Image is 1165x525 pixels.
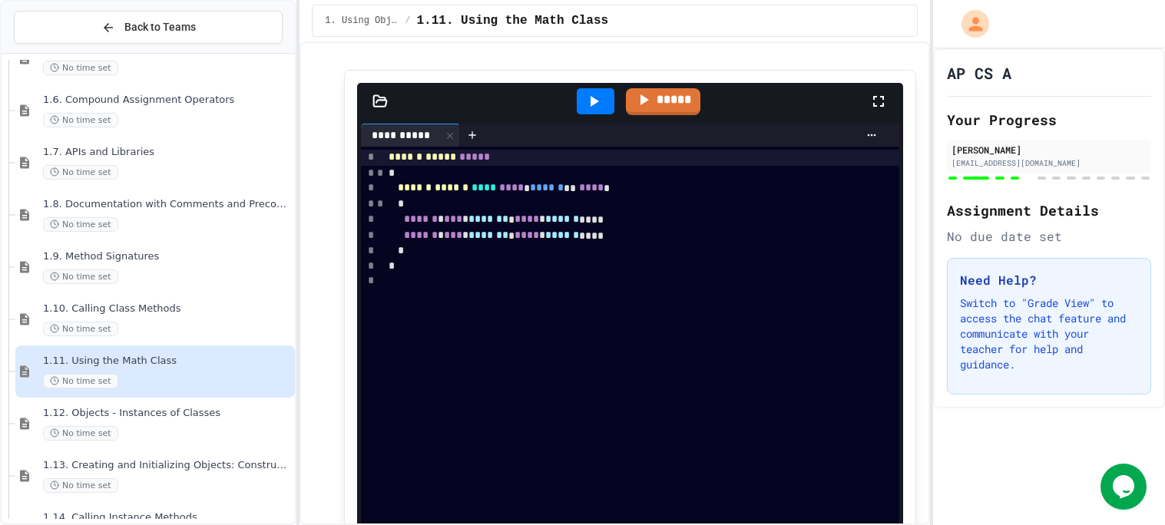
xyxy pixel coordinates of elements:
[945,6,993,41] div: My Account
[1100,464,1150,510] iframe: chat widget
[947,62,1011,84] h1: AP CS A
[43,374,118,388] span: No time set
[43,250,292,263] span: 1.9. Method Signatures
[947,200,1151,221] h2: Assignment Details
[43,217,118,232] span: No time set
[43,113,118,127] span: No time set
[947,109,1151,130] h2: Your Progress
[43,198,292,211] span: 1.8. Documentation with Comments and Preconditions
[43,478,118,493] span: No time set
[960,296,1138,372] p: Switch to "Grade View" to access the chat feature and communicate with your teacher for help and ...
[43,146,292,159] span: 1.7. APIs and Libraries
[947,227,1151,246] div: No due date set
[325,15,399,27] span: 1. Using Objects and Methods
[43,269,118,284] span: No time set
[417,12,609,30] span: 1.11. Using the Math Class
[124,19,196,35] span: Back to Teams
[960,271,1138,289] h3: Need Help?
[43,407,292,420] span: 1.12. Objects - Instances of Classes
[405,15,410,27] span: /
[43,426,118,441] span: No time set
[43,94,292,107] span: 1.6. Compound Assignment Operators
[43,322,118,336] span: No time set
[43,302,292,315] span: 1.10. Calling Class Methods
[43,165,118,180] span: No time set
[43,355,292,368] span: 1.11. Using the Math Class
[43,459,292,472] span: 1.13. Creating and Initializing Objects: Constructors
[43,511,292,524] span: 1.14. Calling Instance Methods
[952,157,1147,169] div: [EMAIL_ADDRESS][DOMAIN_NAME]
[43,61,118,75] span: No time set
[952,143,1147,157] div: [PERSON_NAME]
[14,11,283,44] button: Back to Teams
